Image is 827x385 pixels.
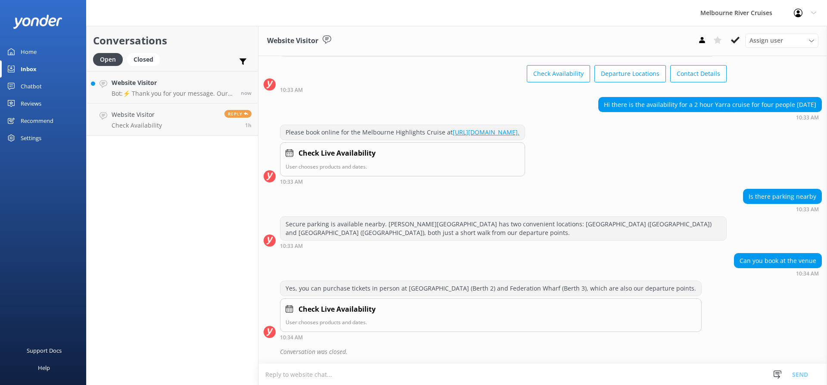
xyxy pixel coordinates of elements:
p: Check Availability [112,122,162,129]
strong: 10:33 AM [796,115,819,120]
h4: Check Live Availability [298,304,376,315]
div: Open [93,53,123,66]
div: Secure parking is available nearby. [PERSON_NAME][GEOGRAPHIC_DATA] has two convenient locations: ... [280,217,726,240]
div: Yes, you can purchase tickets in person at [GEOGRAPHIC_DATA] (Berth 2) and Federation Wharf (Bert... [280,281,701,296]
div: Settings [21,129,41,147]
div: Can you book at the venue [734,254,821,268]
div: Conversation was closed. [280,344,822,359]
strong: 10:33 AM [280,244,303,249]
div: Aug 25 2025 10:33am (UTC +10:00) Australia/Sydney [280,178,525,185]
div: Recommend [21,112,53,129]
div: Inbox [21,60,37,78]
strong: 10:33 AM [280,179,303,185]
a: Website VisitorBot:⚡ Thank you for your message. Our office hours are Mon - Fri 9.30am - 5pm. We'... [87,71,258,103]
span: Reply [224,110,252,118]
div: Chatbot [21,78,42,95]
div: 2025-08-25T00:37:16.315 [264,344,822,359]
span: Aug 25 2025 11:35am (UTC +10:00) Australia/Sydney [241,89,252,97]
h4: Website Visitor [112,110,162,119]
p: User chooses products and dates. [286,318,696,326]
div: Aug 25 2025 10:33am (UTC +10:00) Australia/Sydney [280,87,727,93]
div: Is there parking nearby [743,189,821,204]
a: [URL][DOMAIN_NAME]. [453,128,519,136]
span: Aug 25 2025 10:12am (UTC +10:00) Australia/Sydney [245,122,252,129]
h2: Conversations [93,32,252,49]
div: Aug 25 2025 10:33am (UTC +10:00) Australia/Sydney [280,243,727,249]
div: Support Docs [27,342,62,359]
a: Website VisitorCheck AvailabilityReply1h [87,103,258,136]
div: Reviews [21,95,41,112]
span: Assign user [749,36,783,45]
h4: Check Live Availability [298,148,376,159]
img: yonder-white-logo.png [13,15,62,29]
p: User chooses products and dates. [286,163,519,171]
strong: 10:34 AM [280,335,303,340]
a: Closed [127,54,164,64]
strong: 10:33 AM [280,88,303,93]
div: Hi there is the availability for a 2 hour Yarra cruise for four people [DATE] [599,97,821,112]
button: Departure Locations [594,65,666,82]
div: Aug 25 2025 10:34am (UTC +10:00) Australia/Sydney [280,334,702,340]
h3: Website Visitor [267,35,318,47]
div: Home [21,43,37,60]
h4: Website Visitor [112,78,234,88]
p: Bot: ⚡ Thank you for your message. Our office hours are Mon - Fri 9.30am - 5pm. We'll get back to... [112,90,234,97]
div: Aug 25 2025 10:33am (UTC +10:00) Australia/Sydney [598,114,822,120]
div: Closed [127,53,160,66]
strong: 10:33 AM [796,207,819,212]
button: Check Availability [527,65,590,82]
div: Aug 25 2025 10:34am (UTC +10:00) Australia/Sydney [734,270,822,276]
div: Aug 25 2025 10:33am (UTC +10:00) Australia/Sydney [743,206,822,212]
a: Open [93,54,127,64]
div: Help [38,359,50,376]
div: Assign User [745,34,818,47]
div: Please book online for the Melbourne Highlights Cruise at [280,125,525,140]
button: Contact Details [670,65,727,82]
strong: 10:34 AM [796,271,819,276]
